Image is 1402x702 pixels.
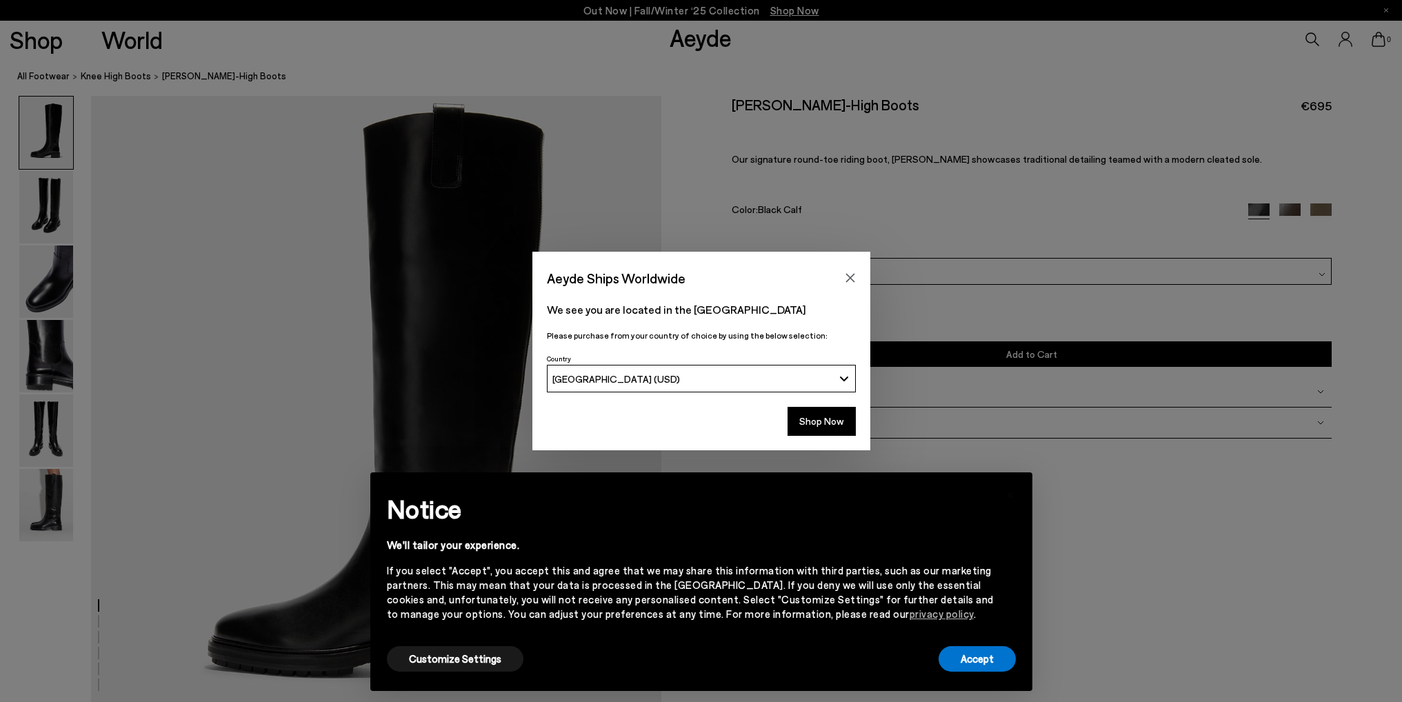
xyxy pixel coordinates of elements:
[1005,483,1015,503] span: ×
[547,329,856,342] p: Please purchase from your country of choice by using the below selection:
[387,563,994,621] div: If you select "Accept", you accept this and agree that we may share this information with third p...
[994,477,1027,510] button: Close this notice
[552,373,680,385] span: [GEOGRAPHIC_DATA] (USD)
[387,646,523,672] button: Customize Settings
[387,538,994,552] div: We'll tailor your experience.
[910,608,974,620] a: privacy policy
[788,407,856,436] button: Shop Now
[547,354,571,363] span: Country
[547,266,685,290] span: Aeyde Ships Worldwide
[387,491,994,527] h2: Notice
[840,268,861,288] button: Close
[939,646,1016,672] button: Accept
[547,301,856,318] p: We see you are located in the [GEOGRAPHIC_DATA]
